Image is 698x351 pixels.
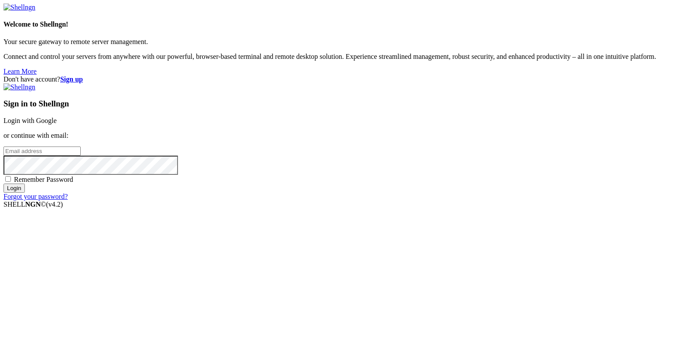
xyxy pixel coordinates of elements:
[14,176,73,183] span: Remember Password
[3,20,695,28] h4: Welcome to Shellngn!
[3,68,37,75] a: Learn More
[3,184,25,193] input: Login
[60,75,83,83] a: Sign up
[3,147,81,156] input: Email address
[3,99,695,109] h3: Sign in to Shellngn
[5,176,11,182] input: Remember Password
[3,132,695,140] p: or continue with email:
[3,193,68,200] a: Forgot your password?
[3,3,35,11] img: Shellngn
[3,38,695,46] p: Your secure gateway to remote server management.
[3,83,35,91] img: Shellngn
[25,201,41,208] b: NGN
[3,117,57,124] a: Login with Google
[46,201,63,208] span: 4.2.0
[3,75,695,83] div: Don't have account?
[3,53,695,61] p: Connect and control your servers from anywhere with our powerful, browser-based terminal and remo...
[3,201,63,208] span: SHELL ©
